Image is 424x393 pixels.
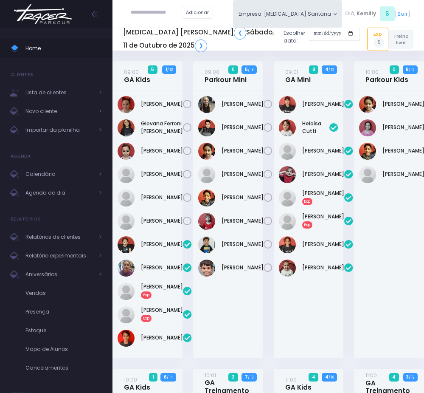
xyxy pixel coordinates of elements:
a: [PERSON_NAME] [302,170,344,178]
strong: 3 [406,374,409,380]
img: Isabela kezam [118,283,135,300]
span: Exp [141,315,152,322]
a: 09:01GA Mini [285,68,311,84]
span: Novo cliente [25,106,93,117]
strong: 1 [166,66,167,73]
strong: 8 [406,66,409,73]
img: Léo Sass Lopes [359,143,376,160]
a: [PERSON_NAME] [222,194,264,201]
img: Giovana Ferroni Gimenes de Almeida [118,119,135,136]
span: Relatórios de clientes [25,232,93,243]
a: [PERSON_NAME] [302,240,344,248]
a: [PERSON_NAME] [222,217,264,225]
a: [PERSON_NAME] [302,264,344,271]
img: Luísa kezam [279,189,296,206]
img: Heloísa Cutti Iagalo [279,119,296,136]
img: Maria Luísa Pazeti [118,330,135,347]
img: Lucas Marques [198,166,215,183]
small: 09:00 [124,68,139,76]
small: / 12 [329,67,334,72]
small: 10:00 [365,68,379,76]
a: ❮ [234,26,246,39]
img: Helena Sass Lopes [198,143,215,160]
a: Treino livre [388,30,413,49]
img: Manuela Lopes Canova [118,189,135,206]
span: 4 [309,373,318,382]
a: [PERSON_NAME] [302,147,344,155]
span: Exp [302,198,313,205]
img: Miguel Antunes Castilho [198,213,215,230]
strong: 5 [245,66,248,73]
span: 0 [390,65,399,74]
small: 10:00 [124,376,137,383]
a: [PERSON_NAME] [222,124,264,131]
span: Olá, [345,10,355,17]
span: Exp [141,291,152,298]
a: 09:00Parkour Mini [205,68,247,84]
span: Home [25,43,102,54]
small: / 10 [329,375,334,380]
h5: [MEDICAL_DATA] [PERSON_NAME] Sábado, 11 de Outubro de 2025 [123,26,277,52]
a: 11:00GA Kids [285,376,312,391]
h4: Relatórios [11,211,41,228]
img: Arthur Amancio Baldasso [198,96,215,113]
img: Alice Silva de Mendonça [118,236,135,253]
img: Lívia Queiroz [279,213,296,230]
span: 3 [228,373,238,382]
span: Vendas [25,288,102,299]
a: 09:00GA Kids [124,68,150,84]
a: [PERSON_NAME] [222,147,264,155]
a: [PERSON_NAME] [141,100,183,108]
a: [PERSON_NAME]Exp [302,189,344,205]
small: 09:00 [205,68,219,76]
a: [PERSON_NAME] [222,264,264,271]
span: Lista de clientes [25,87,93,98]
img: Manuela Quintilio Gonçalves Silva [118,213,135,230]
a: [PERSON_NAME] [141,334,183,342]
strong: 6 [164,374,167,380]
small: / 12 [409,67,414,72]
small: / 14 [167,375,173,380]
img: Hope Harumi Yokota [279,143,296,160]
img: Diana ferreira dos santos [279,96,296,113]
a: [PERSON_NAME] [141,147,183,155]
span: Estoque [25,325,102,336]
img: Pedro Pereira Tercarioli [198,236,215,253]
span: Presença [25,306,102,317]
span: Exp [302,221,313,228]
div: Escolher data: [123,24,359,54]
img: Laís Bacini Amorim [118,166,135,183]
strong: 4 [325,66,329,73]
img: Léo Sass Lopes [198,189,215,206]
a: [PERSON_NAME]Exp [141,306,183,322]
strong: 4 [325,374,329,380]
a: Exp5 [367,28,388,51]
img: Thomás Capovilla Rodrigues [198,260,215,277]
span: 4 [389,373,399,382]
img: Laura Kezam [118,306,135,323]
a: [PERSON_NAME] [141,194,183,201]
h4: Clientes [11,66,33,83]
a: [PERSON_NAME] [302,100,344,108]
a: [PERSON_NAME] [141,170,183,178]
a: [PERSON_NAME] [222,100,264,108]
img: LAURA ORTIZ CAMPOS VIEIRA [118,143,135,160]
span: 0 [228,65,238,74]
small: / 12 [409,375,414,380]
span: 5 [148,65,157,74]
small: / 12 [167,67,173,72]
small: / 13 [248,375,253,380]
small: / 13 [248,67,253,72]
span: 5 [374,37,384,48]
a: [PERSON_NAME] [141,217,183,225]
span: Calendário [25,169,93,180]
span: Agenda do dia [25,187,93,198]
img: Ana Clara Rufino [118,96,135,113]
a: [PERSON_NAME] [141,264,183,271]
span: S [380,6,395,21]
a: [PERSON_NAME]Exp [302,213,344,228]
small: 11:00 [285,376,297,383]
strong: 7 [245,374,248,380]
img: Manuela Teixeira Isique [279,236,296,253]
h4: Agenda [11,148,31,165]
